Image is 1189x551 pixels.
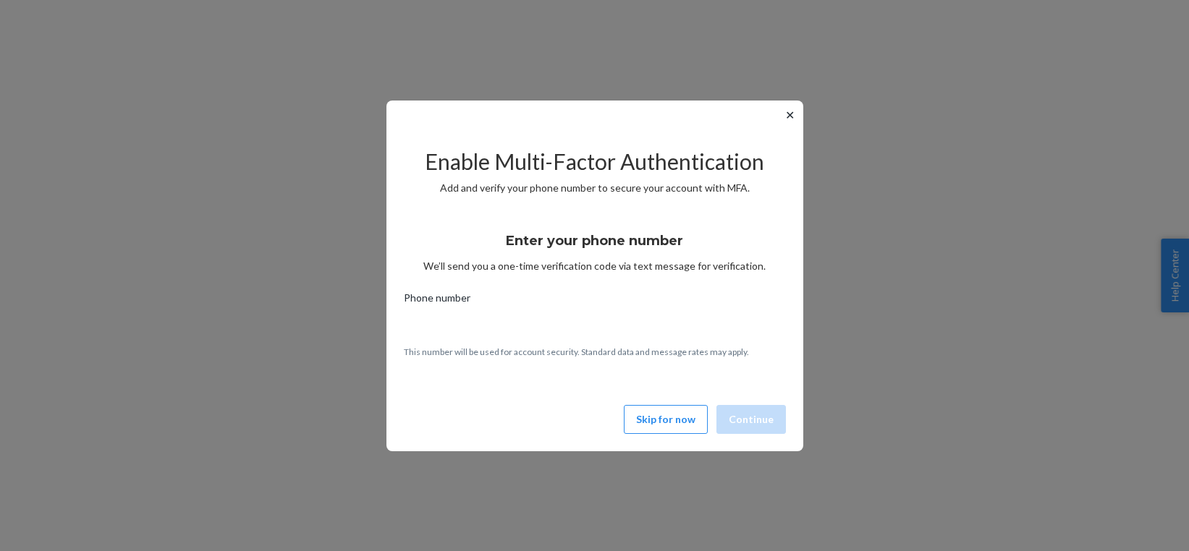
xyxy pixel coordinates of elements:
[404,220,786,273] div: We’ll send you a one-time verification code via text message for verification.
[782,106,797,124] button: ✕
[404,181,786,195] p: Add and verify your phone number to secure your account with MFA.
[404,150,786,174] h2: Enable Multi-Factor Authentication
[506,231,683,250] h3: Enter your phone number
[404,346,786,358] p: This number will be used for account security. Standard data and message rates may apply.
[404,291,470,311] span: Phone number
[624,405,708,434] button: Skip for now
[716,405,786,434] button: Continue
